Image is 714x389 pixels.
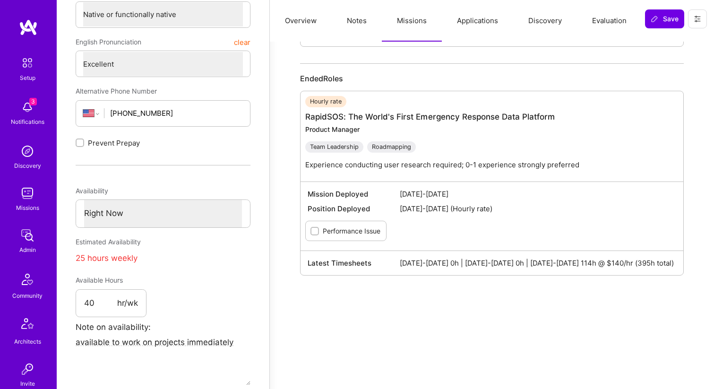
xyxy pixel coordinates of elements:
textarea: available to work on projects immediately [76,337,250,385]
span: 3 [29,98,37,105]
label: Performance Issue [323,226,380,236]
img: Community [16,268,39,291]
div: Estimated Availability [76,233,250,251]
div: Missions [16,203,39,213]
div: Invite [20,379,35,389]
button: clear [234,34,250,51]
div: Product Manager [305,125,579,134]
input: XX [84,290,117,317]
img: Architects [16,314,39,337]
div: Available Hours [76,272,146,289]
span: Latest Timesheets [308,258,400,268]
img: bell [18,98,37,117]
div: Ended Roles [300,73,684,84]
img: discovery [18,142,37,161]
span: hr/wk [117,298,138,309]
img: setup [17,53,37,73]
img: teamwork [18,184,37,203]
div: Notifications [11,117,44,127]
span: Prevent Prepay [88,138,140,148]
img: Invite [18,360,37,379]
div: Architects [14,337,41,346]
div: Availability [76,182,250,199]
span: [DATE]-[DATE] 0h | [DATE]-[DATE] 0h | [DATE]-[DATE] 114h @ $140/hr (395h total) [400,258,676,268]
img: admin teamwork [18,226,37,245]
div: Setup [20,73,35,83]
label: Note on availability: [76,320,151,335]
input: +1 (000) 000-0000 [110,101,243,125]
p: Experience conducting user research required; 0-1 experience strongly preferred [305,160,579,170]
span: English Pronunciation [76,34,141,51]
span: Save [651,14,679,24]
div: Hourly rate [305,96,346,107]
div: 25 hours weekly [76,251,250,266]
div: Discovery [14,161,41,171]
button: Save [645,9,684,28]
img: logo [19,19,38,36]
span: [DATE]-[DATE] [400,189,676,199]
span: [DATE]-[DATE] (Hourly rate) [400,204,676,214]
div: Team Leadership [305,141,363,153]
span: Alternative Phone Number [76,87,157,95]
a: RapidSOS: The World's First Emergency Response Data Platform [305,112,555,121]
div: Admin [19,245,36,255]
div: Community [12,291,43,301]
span: Position Deployed [308,204,400,214]
span: Mission Deployed [308,189,400,199]
div: Roadmapping [367,141,416,153]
